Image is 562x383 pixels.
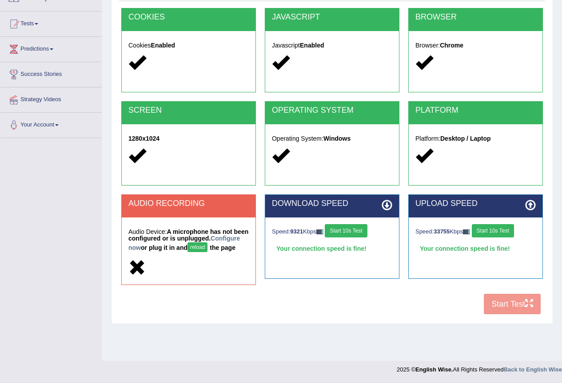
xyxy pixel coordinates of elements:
[504,366,562,373] a: Back to English Wise
[151,42,175,49] strong: Enabled
[128,229,249,254] h5: Audio Device:
[0,62,102,84] a: Success Stories
[272,135,392,142] h5: Operating System:
[0,87,102,110] a: Strategy Videos
[128,228,248,251] strong: A microphone has not been configured or is unplugged. or plug it in and the page
[272,106,392,115] h2: OPERATING SYSTEM
[0,113,102,135] a: Your Account
[128,235,240,251] a: Configure now
[325,224,367,237] button: Start 10s Test
[0,37,102,59] a: Predictions
[272,242,392,255] div: Your connection speed is fine!
[415,242,536,255] div: Your connection speed is fine!
[128,135,159,142] strong: 1280x1024
[128,42,249,49] h5: Cookies
[0,12,102,34] a: Tests
[128,199,249,208] h2: AUDIO RECORDING
[415,106,536,115] h2: PLATFORM
[128,106,249,115] h2: SCREEN
[415,199,536,208] h2: UPLOAD SPEED
[440,42,463,49] strong: Chrome
[272,224,392,240] div: Speed: Kbps
[272,13,392,22] h2: JAVASCRIPT
[300,42,324,49] strong: Enabled
[415,135,536,142] h5: Platform:
[434,228,450,235] strong: 33755
[463,229,470,234] img: ajax-loader-fb-connection.gif
[415,42,536,49] h5: Browser:
[187,242,207,252] button: reload
[415,224,536,240] div: Speed: Kbps
[272,42,392,49] h5: Javascript
[472,224,514,237] button: Start 10s Test
[290,228,303,235] strong: 9321
[415,366,453,373] strong: English Wise.
[323,135,351,142] strong: Windows
[397,361,562,374] div: 2025 © All Rights Reserved
[440,135,491,142] strong: Desktop / Laptop
[415,13,536,22] h2: BROWSER
[316,229,323,234] img: ajax-loader-fb-connection.gif
[272,199,392,208] h2: DOWNLOAD SPEED
[128,13,249,22] h2: COOKIES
